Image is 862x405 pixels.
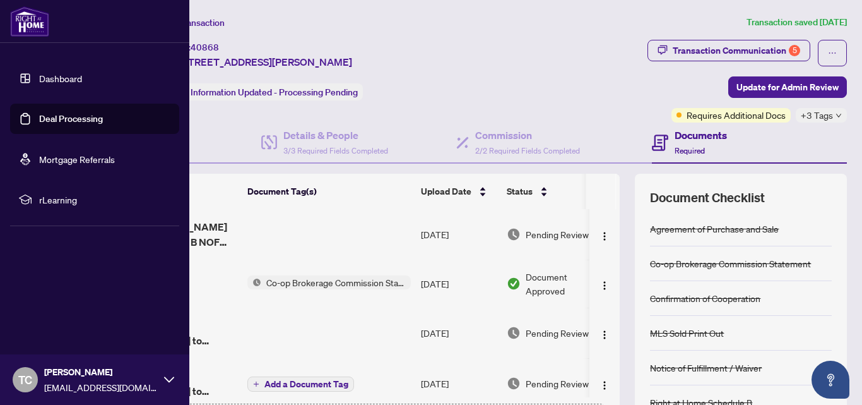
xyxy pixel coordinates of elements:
td: [DATE] [416,260,502,308]
span: plus [253,381,259,387]
span: Add a Document Tag [264,380,348,389]
div: Notice of Fulfillment / Waiver [650,361,762,375]
img: Logo [599,281,610,291]
div: Co-op Brokerage Commission Statement [650,257,811,270]
img: Logo [599,231,610,241]
button: Logo [594,323,615,343]
span: Information Updated - Processing Pending [191,87,358,98]
img: Document Status [507,277,521,291]
span: 3/3 Required Fields Completed [283,146,388,155]
span: ellipsis [828,49,837,57]
span: Co-op Brokerage Commission Statement [261,275,411,289]
button: Logo [594,224,615,245]
a: Dashboard [39,73,82,84]
button: Status IconCo-op Brokerage Commission Statement [247,275,411,289]
img: Logo [599,330,610,340]
div: MLS Sold Print Out [650,326,724,340]
span: [PERSON_NAME] [44,365,158,379]
img: Document Status [507,326,521,340]
span: 2/2 Required Fields Completed [475,146,580,155]
span: Update for Admin Review [736,77,839,97]
img: Status Icon [247,275,261,289]
img: Document Status [507,377,521,390]
a: Deal Processing [39,113,103,124]
button: Logo [594,373,615,394]
span: 911-[STREET_ADDRESS][PERSON_NAME] [156,54,352,70]
th: Upload Date [416,174,502,209]
h4: Documents [675,128,727,143]
span: TC [18,371,32,389]
button: Update for Admin Review [728,76,847,98]
span: rLearning [39,193,170,207]
div: Transaction Communication [673,40,800,61]
th: Status [502,174,609,209]
div: Confirmation of Cooperation [650,291,760,305]
button: Logo [594,274,615,294]
td: [DATE] [416,308,502,358]
span: Requires Additional Docs [687,108,786,122]
span: Status [507,184,533,198]
button: Open asap [812,361,849,399]
span: Required [675,146,705,155]
div: Status: [156,83,363,100]
div: Agreement of Purchase and Sale [650,222,779,236]
th: Document Tag(s) [242,174,416,209]
span: down [835,112,842,119]
span: Document Checklist [650,189,765,207]
img: Logo [599,380,610,390]
td: [DATE] [416,209,502,260]
img: logo [10,6,49,37]
span: +3 Tags [801,108,833,123]
article: Transaction saved [DATE] [747,15,847,30]
img: Document Status [507,227,521,241]
h4: Details & People [283,128,388,143]
button: Add a Document Tag [247,376,354,392]
span: Document Approved [526,270,604,298]
h4: Commission [475,128,580,143]
span: [EMAIL_ADDRESS][DOMAIN_NAME] [44,380,158,394]
span: Upload Date [421,184,471,198]
span: View Transaction [157,17,225,28]
span: Pending Review [526,227,589,241]
button: Transaction Communication5 [647,40,810,61]
div: 5 [789,45,800,56]
span: 40868 [191,42,219,53]
span: Pending Review [526,326,589,340]
button: Add a Document Tag [247,377,354,392]
a: Mortgage Referrals [39,154,115,165]
span: Pending Review [526,377,589,390]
